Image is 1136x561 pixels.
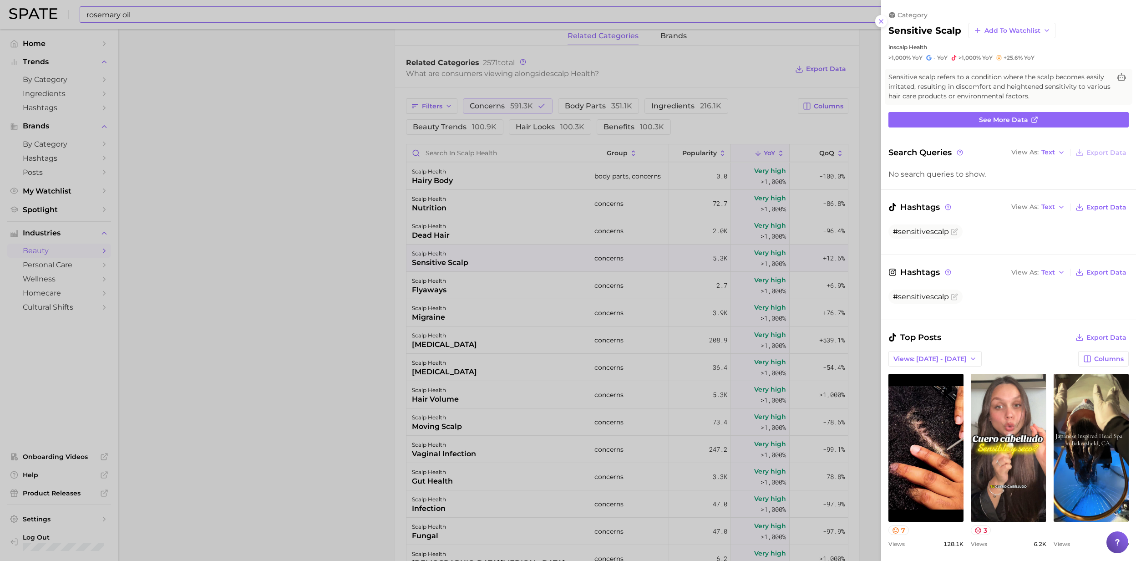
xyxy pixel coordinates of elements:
button: Export Data [1073,266,1129,279]
span: Views [888,541,905,547]
button: 3 [971,525,991,535]
span: See more data [979,116,1028,124]
span: View As [1011,150,1039,155]
span: Export Data [1086,149,1126,157]
button: Export Data [1073,146,1129,159]
span: 128.1k [943,541,964,547]
span: Text [1041,270,1055,275]
button: View AsText [1009,266,1067,278]
button: Views: [DATE] - [DATE] [888,351,982,367]
span: #sensitivescalp [893,227,949,236]
span: scalp health [893,44,927,51]
span: View As [1011,270,1039,275]
div: No search queries to show. [888,170,1129,178]
span: 6.2k [1034,541,1046,547]
span: Top Posts [888,331,941,344]
span: >1,000% [888,54,911,61]
span: YoY [937,54,948,61]
a: See more data [888,112,1129,127]
button: Flag as miscategorized or irrelevant [951,228,958,235]
span: +25.6% [1004,54,1023,61]
button: Export Data [1073,201,1129,214]
span: Sensitive scalp refers to a condition where the scalp becomes easily irritated, resulting in disc... [888,72,1111,101]
span: Hashtags [888,201,953,214]
span: Text [1041,204,1055,209]
button: Flag as miscategorized or irrelevant [951,293,958,301]
button: Columns [1078,351,1129,367]
button: Add to Watchlist [969,23,1055,38]
span: Export Data [1086,334,1126,342]
button: Export Data [1073,331,1129,344]
span: Views [1054,541,1070,547]
span: - [933,54,936,61]
span: YoY [912,54,923,61]
span: Hashtags [888,266,953,279]
h2: sensitive scalp [888,25,961,36]
button: View AsText [1009,201,1067,213]
span: YoY [1024,54,1035,61]
span: #sensitivescalp [893,292,949,301]
span: Columns [1094,355,1124,363]
span: Views [971,541,987,547]
span: Add to Watchlist [984,27,1040,35]
span: >1,000% [958,54,981,61]
span: Export Data [1086,269,1126,276]
button: View AsText [1009,147,1067,158]
span: View As [1011,204,1039,209]
span: Search Queries [888,146,964,159]
button: 7 [888,525,909,535]
span: category [898,11,928,19]
span: Export Data [1086,204,1126,211]
span: Text [1041,150,1055,155]
div: in [888,44,1129,51]
span: YoY [982,54,993,61]
span: Views: [DATE] - [DATE] [893,355,967,363]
